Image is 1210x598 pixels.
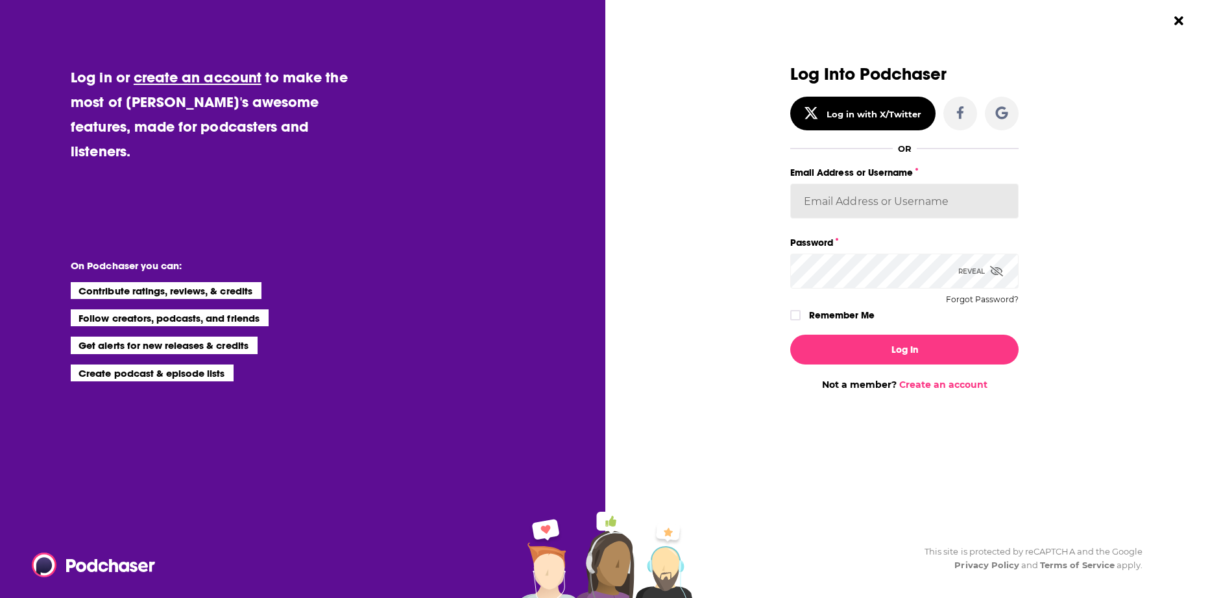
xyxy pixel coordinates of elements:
[32,553,146,577] a: Podchaser - Follow, Share and Rate Podcasts
[898,143,912,154] div: OR
[134,68,261,86] a: create an account
[809,307,875,324] label: Remember Me
[790,97,936,130] button: Log in with X/Twitter
[914,545,1143,572] div: This site is protected by reCAPTCHA and the Google and apply.
[71,259,330,272] li: On Podchaser you can:
[790,335,1019,365] button: Log In
[32,553,156,577] img: Podchaser - Follow, Share and Rate Podcasts
[954,560,1019,570] a: Privacy Policy
[790,184,1019,219] input: Email Address or Username
[71,309,269,326] li: Follow creators, podcasts, and friends
[1167,8,1191,33] button: Close Button
[790,164,1019,181] label: Email Address or Username
[958,254,1003,289] div: Reveal
[71,337,257,353] li: Get alerts for new releases & credits
[899,379,987,390] a: Create an account
[827,109,922,119] div: Log in with X/Twitter
[71,282,261,299] li: Contribute ratings, reviews, & credits
[790,65,1019,84] h3: Log Into Podchaser
[790,234,1019,251] label: Password
[790,379,1019,390] div: Not a member?
[71,365,234,381] li: Create podcast & episode lists
[946,295,1019,304] button: Forgot Password?
[1040,560,1115,570] a: Terms of Service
